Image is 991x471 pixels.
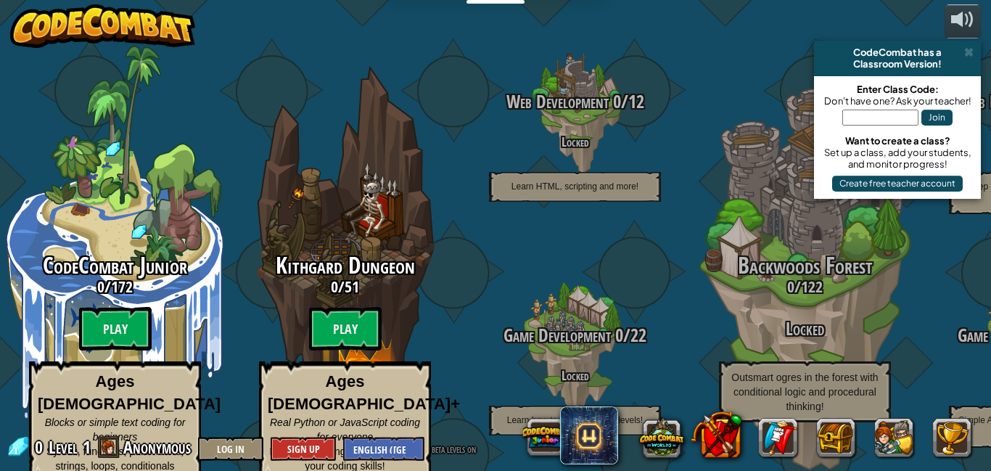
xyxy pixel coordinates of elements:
[821,147,974,170] div: Set up a class, add your students, and monitor progress!
[609,89,621,114] span: 0
[10,4,196,48] img: CodeCombat - Learn how to code by playing a game
[83,435,91,459] span: 1
[945,4,981,38] button: Adjust volume
[331,276,338,298] span: 0
[630,323,646,348] span: 22
[111,276,133,298] span: 172
[123,435,191,459] span: Anonymous
[503,323,611,348] span: Game Development
[628,89,644,114] span: 12
[230,278,460,295] h3: /
[787,276,794,298] span: 0
[460,92,690,112] h3: /
[309,307,382,351] btn: Play
[832,176,963,192] button: Create free teacher account
[821,135,974,147] div: Want to create a class?
[690,319,920,339] h3: Locked
[345,276,359,298] span: 51
[460,135,690,149] h4: Locked
[198,437,263,461] button: Log In
[801,276,823,298] span: 122
[820,46,975,58] div: CodeCombat has a
[276,250,415,281] span: Kithgard Dungeon
[821,83,974,95] div: Enter Class Code:
[506,89,609,114] span: Web Development
[460,326,690,345] h3: /
[921,110,953,126] button: Join
[49,435,78,459] span: Level
[271,437,336,461] button: Sign Up
[38,372,221,413] strong: Ages [DEMOGRAPHIC_DATA]
[731,372,878,412] span: Outsmart ogres in the forest with conditional logic and procedural thinking!
[460,369,690,382] h4: Locked
[79,307,152,351] btn: Play
[690,278,920,295] h3: /
[738,250,873,281] span: Backwoods Forest
[432,442,476,456] span: beta levels on
[35,435,47,459] span: 0
[820,58,975,70] div: Classroom Version!
[511,181,638,192] span: Learn HTML, scripting and more!
[821,95,974,107] div: Don't have one? Ask your teacher!
[268,372,460,413] strong: Ages [DEMOGRAPHIC_DATA]+
[45,417,186,443] span: Blocks or simple text coding for beginners
[611,323,623,348] span: 0
[97,276,104,298] span: 0
[43,250,187,281] span: CodeCombat Junior
[270,417,420,443] span: Real Python or JavaScript coding for everyone
[507,415,643,425] span: Learn how to build your own levels!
